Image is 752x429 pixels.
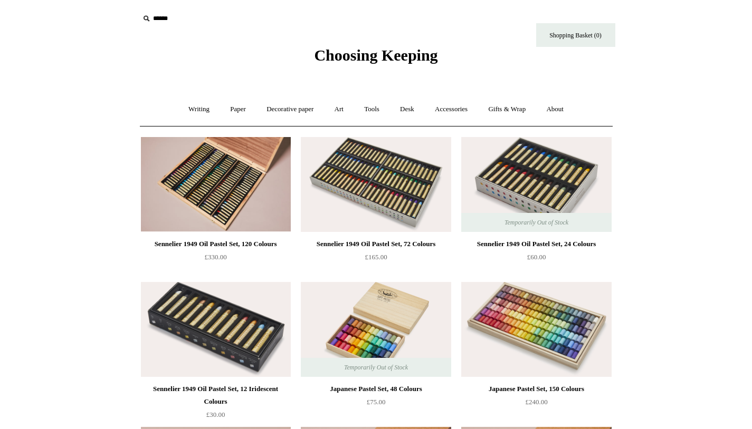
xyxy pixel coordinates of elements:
[536,23,615,47] a: Shopping Basket (0)
[461,137,611,232] a: Sennelier 1949 Oil Pastel Set, 24 Colours Sennelier 1949 Oil Pastel Set, 24 Colours Temporarily O...
[301,238,451,281] a: Sennelier 1949 Oil Pastel Set, 72 Colours £165.00
[461,282,611,377] img: Japanese Pastel Set, 150 Colours
[494,213,579,232] span: Temporarily Out of Stock
[537,95,573,123] a: About
[206,411,225,418] span: £30.00
[301,137,451,232] a: Sennelier 1949 Oil Pastel Set, 72 Colours Sennelier 1949 Oil Pastel Set, 72 Colours
[303,238,448,250] div: Sennelier 1949 Oil Pastel Set, 72 Colours
[527,253,546,261] span: £60.00
[325,95,353,123] a: Art
[144,383,288,408] div: Sennelier 1949 Oil Pastel Set, 12 Iridescent Colours
[464,238,608,250] div: Sennelier 1949 Oil Pastel Set, 24 Colours
[257,95,323,123] a: Decorative paper
[314,46,437,64] span: Choosing Keeping
[365,253,387,261] span: £165.00
[179,95,219,123] a: Writing
[391,95,424,123] a: Desk
[461,238,611,281] a: Sennelier 1949 Oil Pastel Set, 24 Colours £60.00
[425,95,477,123] a: Accessories
[355,95,389,123] a: Tools
[141,137,291,232] a: Sennelier 1949 Oil Pastel Set, 120 Colours Sennelier 1949 Oil Pastel Set, 120 Colours
[141,137,291,232] img: Sennelier 1949 Oil Pastel Set, 120 Colours
[461,282,611,377] a: Japanese Pastel Set, 150 Colours Japanese Pastel Set, 150 Colours
[141,383,291,426] a: Sennelier 1949 Oil Pastel Set, 12 Iridescent Colours £30.00
[314,55,437,62] a: Choosing Keeping
[334,358,418,377] span: Temporarily Out of Stock
[479,95,535,123] a: Gifts & Wrap
[141,282,291,377] img: Sennelier 1949 Oil Pastel Set, 12 Iridescent Colours
[461,137,611,232] img: Sennelier 1949 Oil Pastel Set, 24 Colours
[303,383,448,395] div: Japanese Pastel Set, 48 Colours
[141,238,291,281] a: Sennelier 1949 Oil Pastel Set, 120 Colours £330.00
[525,398,547,406] span: £240.00
[461,383,611,426] a: Japanese Pastel Set, 150 Colours £240.00
[204,253,226,261] span: £330.00
[301,282,451,377] a: Japanese Pastel Set, 48 Colours Japanese Pastel Set, 48 Colours Temporarily Out of Stock
[141,282,291,377] a: Sennelier 1949 Oil Pastel Set, 12 Iridescent Colours Sennelier 1949 Oil Pastel Set, 12 Iridescent...
[221,95,255,123] a: Paper
[144,238,288,250] div: Sennelier 1949 Oil Pastel Set, 120 Colours
[367,398,386,406] span: £75.00
[301,282,451,377] img: Japanese Pastel Set, 48 Colours
[301,383,451,426] a: Japanese Pastel Set, 48 Colours £75.00
[464,383,608,395] div: Japanese Pastel Set, 150 Colours
[301,137,451,232] img: Sennelier 1949 Oil Pastel Set, 72 Colours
